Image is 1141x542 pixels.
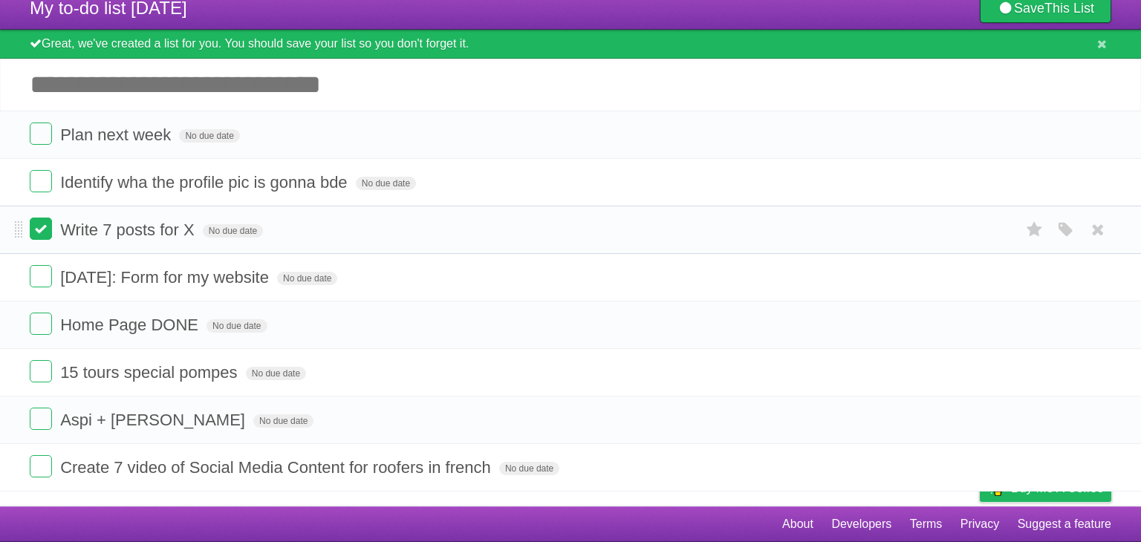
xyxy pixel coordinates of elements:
[910,510,943,538] a: Terms
[60,316,202,334] span: Home Page DONE
[277,272,337,285] span: No due date
[60,221,198,239] span: Write 7 posts for X
[30,408,52,430] label: Done
[207,319,267,333] span: No due date
[203,224,263,238] span: No due date
[1018,510,1111,538] a: Suggest a feature
[1011,475,1104,501] span: Buy me a coffee
[179,129,239,143] span: No due date
[60,363,241,382] span: 15 tours special pompes
[60,458,495,477] span: Create 7 video of Social Media Content for roofers in french
[960,510,999,538] a: Privacy
[30,455,52,477] label: Done
[30,265,52,287] label: Done
[60,411,249,429] span: Aspi + [PERSON_NAME]
[1044,1,1094,16] b: This List
[782,510,813,538] a: About
[30,170,52,192] label: Done
[30,313,52,335] label: Done
[30,123,52,145] label: Done
[60,125,175,144] span: Plan next week
[30,218,52,240] label: Done
[60,268,273,287] span: [DATE]: Form for my website
[499,462,559,475] span: No due date
[356,177,416,190] span: No due date
[253,414,313,428] span: No due date
[831,510,891,538] a: Developers
[1021,218,1049,242] label: Star task
[246,367,306,380] span: No due date
[30,360,52,382] label: Done
[60,173,351,192] span: Identify wha the profile pic is gonna bde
